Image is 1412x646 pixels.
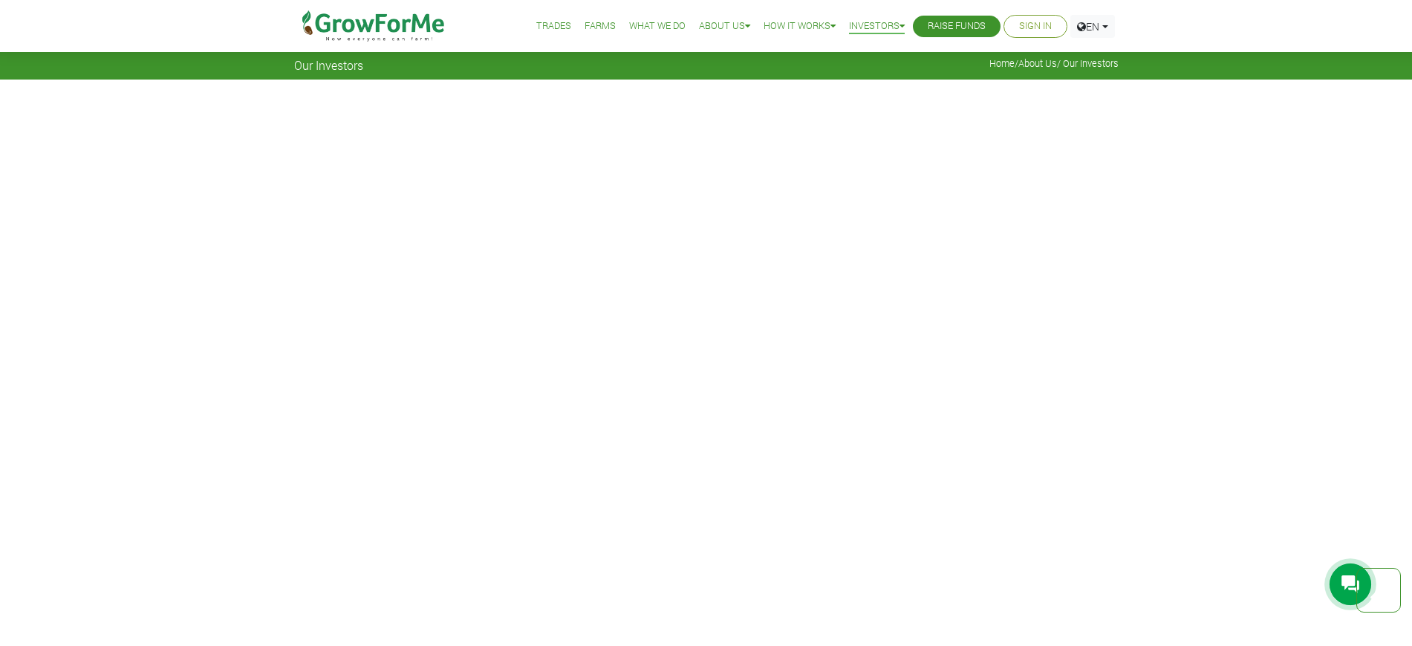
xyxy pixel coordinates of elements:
span: Our Investors [294,58,363,72]
a: Home [989,57,1015,69]
a: About Us [699,19,750,34]
a: Trades [536,19,571,34]
a: Farms [585,19,616,34]
a: How it Works [764,19,836,34]
a: What We Do [629,19,686,34]
a: Raise Funds [928,19,986,34]
a: Sign In [1019,19,1052,34]
span: / / Our Investors [989,58,1119,69]
a: EN [1070,15,1115,38]
a: Investors [849,19,905,34]
a: About Us [1018,57,1057,69]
